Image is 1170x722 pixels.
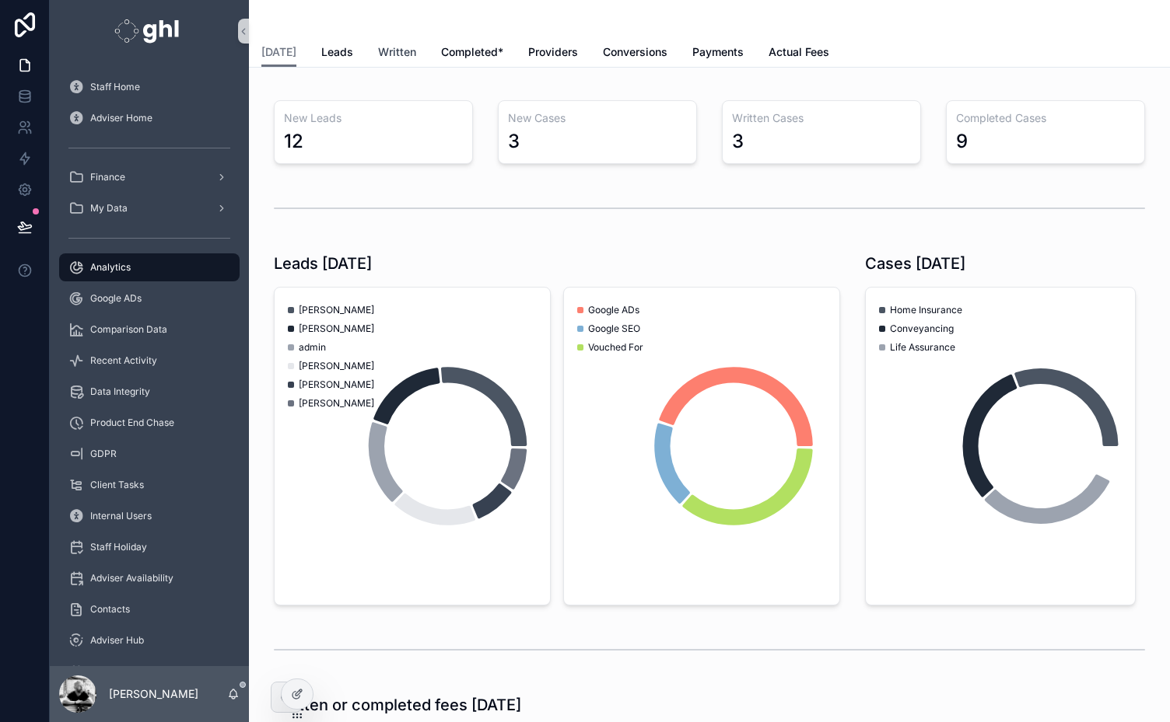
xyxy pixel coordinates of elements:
[90,171,125,183] span: Finance
[59,378,240,406] a: Data Integrity
[299,304,374,316] span: [PERSON_NAME]
[90,292,142,305] span: Google ADs
[50,62,249,666] div: scrollable content
[573,297,830,595] div: chart
[90,385,150,398] span: Data Integrity
[59,316,240,344] a: Comparison Data
[692,38,744,69] a: Payments
[299,378,374,391] span: [PERSON_NAME]
[284,129,303,154] div: 12
[378,44,416,60] span: Written
[299,323,374,335] span: [PERSON_NAME]
[528,38,578,69] a: Providers
[508,129,520,154] div: 3
[261,44,296,60] span: [DATE]
[59,595,240,623] a: Contacts
[59,626,240,654] a: Adviser Hub
[59,284,240,312] a: Google ADs
[90,479,144,491] span: Client Tasks
[299,397,374,410] span: [PERSON_NAME]
[956,110,1135,126] h3: Completed Cases
[90,354,157,367] span: Recent Activity
[321,38,353,69] a: Leads
[59,502,240,530] a: Internal Users
[956,129,968,154] div: 9
[59,440,240,468] a: GDPR
[90,510,152,522] span: Internal Users
[59,347,240,375] a: Recent Activity
[378,38,416,69] a: Written
[90,81,140,93] span: Staff Home
[90,448,117,460] span: GDPR
[59,471,240,499] a: Client Tasks
[603,44,667,60] span: Conversions
[274,253,372,274] h1: Leads [DATE]
[274,694,521,716] h1: Written or completed fees [DATE]
[588,304,639,316] span: Google ADs
[588,341,643,354] span: Vouched For
[299,341,326,354] span: admin
[90,665,159,678] span: Meet The Team
[769,38,829,69] a: Actual Fees
[59,194,240,222] a: My Data
[890,341,955,354] span: Life Assurance
[90,261,131,274] span: Analytics
[732,129,744,154] div: 3
[588,323,640,335] span: Google SEO
[90,112,152,124] span: Adviser Home
[441,44,503,60] span: Completed*
[59,564,240,592] a: Adviser Availability
[890,304,962,316] span: Home Insurance
[90,202,128,215] span: My Data
[875,297,1126,595] div: chart
[692,44,744,60] span: Payments
[59,253,240,281] a: Analytics
[109,686,198,702] p: [PERSON_NAME]
[59,657,240,685] a: Meet The Team
[508,110,687,126] h3: New Cases
[59,533,240,561] a: Staff Holiday
[261,38,296,68] a: [DATE]
[284,297,541,595] div: chart
[865,253,965,274] h1: Cases [DATE]
[90,603,130,616] span: Contacts
[528,44,578,60] span: Providers
[90,417,174,429] span: Product End Chase
[90,541,147,553] span: Staff Holiday
[90,572,173,584] span: Adviser Availability
[114,19,184,44] img: App logo
[59,73,240,101] a: Staff Home
[769,44,829,60] span: Actual Fees
[59,409,240,437] a: Product End Chase
[59,104,240,132] a: Adviser Home
[90,323,167,336] span: Comparison Data
[890,323,954,335] span: Conveyancing
[732,110,911,126] h3: Written Cases
[603,38,667,69] a: Conversions
[90,634,144,647] span: Adviser Hub
[284,110,463,126] h3: New Leads
[59,163,240,191] a: Finance
[441,38,503,69] a: Completed*
[299,360,374,372] span: [PERSON_NAME]
[321,44,353,60] span: Leads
